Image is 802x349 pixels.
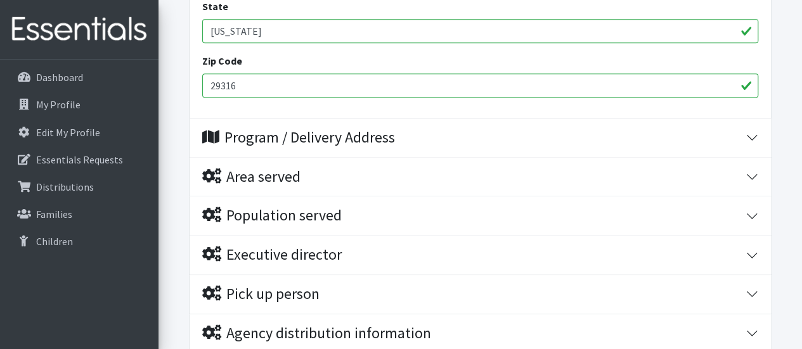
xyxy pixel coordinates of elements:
[190,196,771,235] button: Population served
[5,229,153,254] a: Children
[190,236,771,274] button: Executive director
[190,275,771,314] button: Pick up person
[36,153,123,166] p: Essentials Requests
[202,206,342,225] div: Population served
[36,208,72,220] p: Families
[36,126,100,139] p: Edit My Profile
[36,235,73,248] p: Children
[5,8,153,51] img: HumanEssentials
[5,65,153,90] a: Dashboard
[36,71,83,84] p: Dashboard
[5,120,153,145] a: Edit My Profile
[202,129,395,147] div: Program / Delivery Address
[5,92,153,117] a: My Profile
[5,201,153,227] a: Families
[202,168,301,186] div: Area served
[190,158,771,196] button: Area served
[5,147,153,172] a: Essentials Requests
[36,98,81,111] p: My Profile
[36,181,94,193] p: Distributions
[5,174,153,200] a: Distributions
[202,246,342,264] div: Executive director
[202,53,242,68] label: Zip Code
[202,324,431,343] div: Agency distribution information
[190,118,771,157] button: Program / Delivery Address
[202,285,320,303] div: Pick up person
